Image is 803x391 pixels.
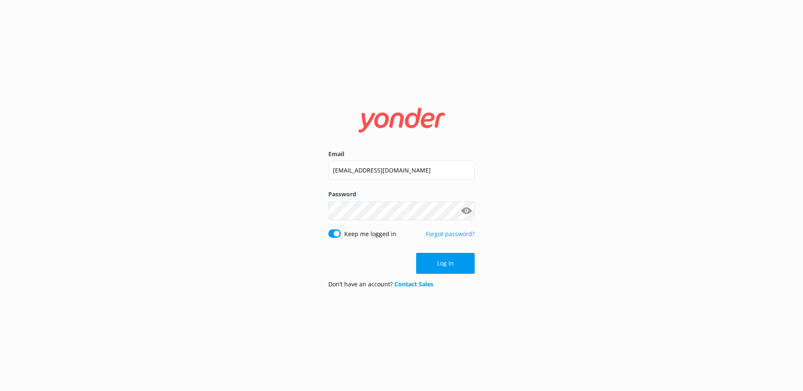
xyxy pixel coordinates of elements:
label: Email [328,149,475,159]
input: user@emailaddress.com [328,161,475,180]
button: Show password [458,202,475,219]
p: Don’t have an account? [328,280,433,289]
button: Log in [416,253,475,274]
label: Password [328,190,475,199]
a: Contact Sales [394,280,433,288]
label: Keep me logged in [344,229,396,239]
a: Forgot password? [426,230,475,238]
